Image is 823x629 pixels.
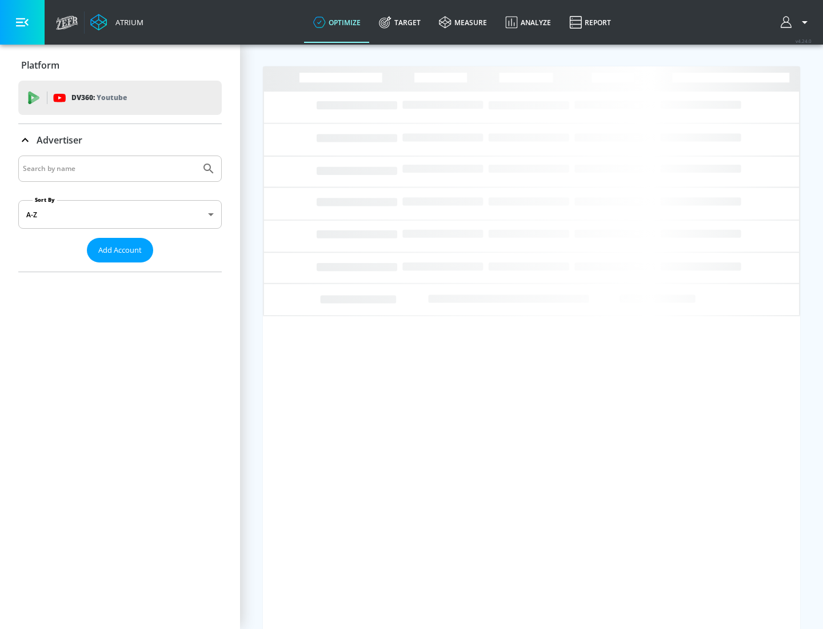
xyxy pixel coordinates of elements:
p: Youtube [97,91,127,103]
a: measure [430,2,496,43]
a: Target [370,2,430,43]
span: v 4.24.0 [796,38,812,44]
div: DV360: Youtube [18,81,222,115]
a: Analyze [496,2,560,43]
button: Add Account [87,238,153,262]
span: Add Account [98,244,142,257]
p: Advertiser [37,134,82,146]
a: Report [560,2,620,43]
p: Platform [21,59,59,71]
input: Search by name [23,161,196,176]
a: optimize [304,2,370,43]
div: Advertiser [18,156,222,272]
nav: list of Advertiser [18,262,222,272]
div: Platform [18,49,222,81]
div: Advertiser [18,124,222,156]
label: Sort By [33,196,57,204]
p: DV360: [71,91,127,104]
a: Atrium [90,14,143,31]
div: Atrium [111,17,143,27]
div: A-Z [18,200,222,229]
